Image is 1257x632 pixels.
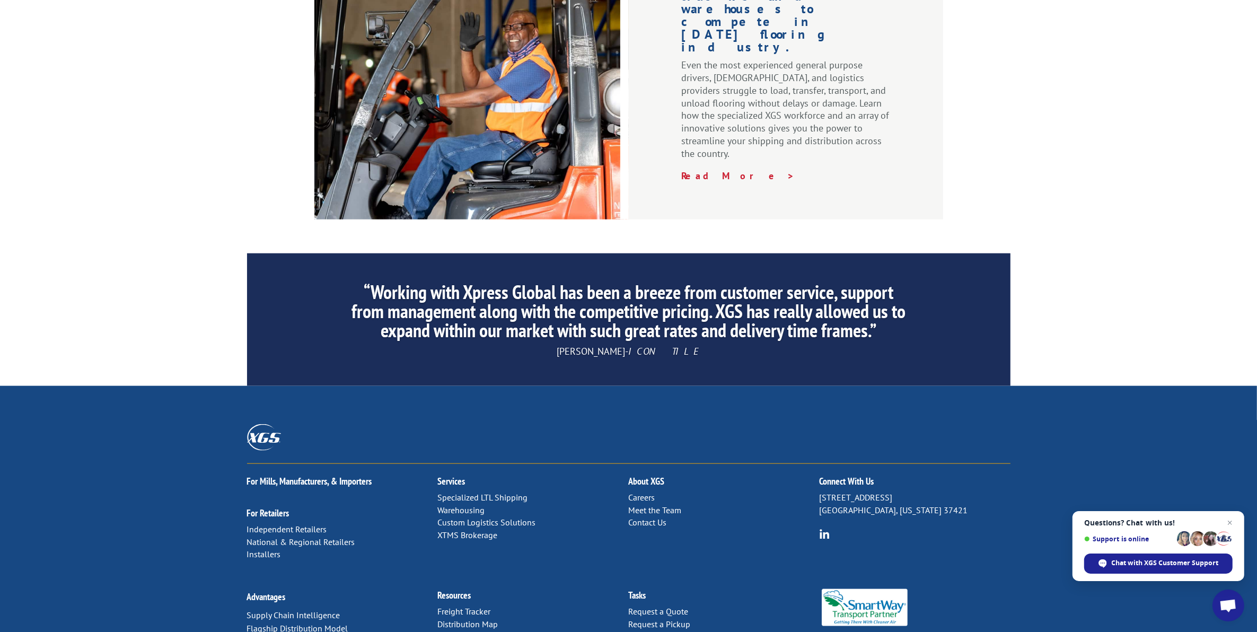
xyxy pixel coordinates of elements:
[629,591,820,605] h2: Tasks
[629,517,667,528] a: Contact Us
[247,524,327,534] a: Independent Retailers
[438,589,471,601] a: Resources
[629,606,689,617] a: Request a Quote
[820,589,910,626] img: Smartway_Logo
[1084,519,1233,527] span: Questions? Chat with us!
[1112,558,1219,568] span: Chat with XGS Customer Support
[438,492,528,503] a: Specialized LTL Shipping
[247,549,281,559] a: Installers
[1084,554,1233,574] div: Chat with XGS Customer Support
[820,529,830,539] img: group-6
[629,492,655,503] a: Careers
[682,170,795,182] a: Read More >
[629,345,700,357] span: ICON TILE
[438,530,498,540] a: XTMS Brokerage
[438,517,536,528] a: Custom Logistics Solutions
[247,610,340,620] a: Supply Chain Intelligence
[1224,516,1236,529] span: Close chat
[438,619,498,629] a: Distribution Map
[1084,535,1173,543] span: Support is online
[438,606,491,617] a: Freight Tracker
[346,283,910,345] h2: “Working with Xpress Global has been a breeze from customer service, support from management alon...
[247,424,281,450] img: XGS_Logos_ALL_2024_All_White
[682,59,890,169] p: Even the most experienced general purpose drivers, [DEMOGRAPHIC_DATA], and logistics providers st...
[247,537,355,547] a: National & Regional Retailers
[629,619,691,629] a: Request a Pickup
[247,475,372,487] a: For Mills, Manufacturers, & Importers
[247,507,289,519] a: For Retailers
[820,491,1010,517] p: [STREET_ADDRESS] [GEOGRAPHIC_DATA], [US_STATE] 37421
[438,505,485,515] a: Warehousing
[626,345,629,357] span: -
[247,591,286,603] a: Advantages
[1212,590,1244,621] div: Open chat
[629,475,665,487] a: About XGS
[629,505,682,515] a: Meet the Team
[557,345,626,357] span: [PERSON_NAME]
[820,477,1010,491] h2: Connect With Us
[438,475,465,487] a: Services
